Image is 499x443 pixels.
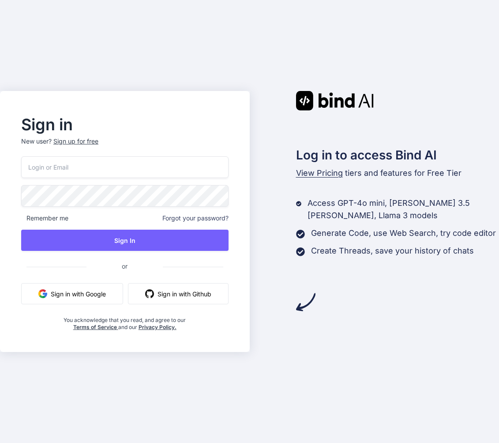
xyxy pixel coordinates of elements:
[73,324,118,330] a: Terms of Service
[56,311,194,331] div: You acknowledge that you read, and agree to our and our
[311,227,496,239] p: Generate Code, use Web Search, try code editor
[21,214,68,223] span: Remember me
[145,289,154,298] img: github
[139,324,176,330] a: Privacy Policy.
[21,156,229,178] input: Login or Email
[296,91,374,110] img: Bind AI logo
[86,255,163,277] span: or
[308,197,499,222] p: Access GPT-4o mini, [PERSON_NAME] 3.5 [PERSON_NAME], Llama 3 models
[38,289,47,298] img: google
[21,137,229,156] p: New user?
[296,168,343,178] span: View Pricing
[21,283,123,304] button: Sign in with Google
[296,292,315,312] img: arrow
[21,117,229,132] h2: Sign in
[128,283,229,304] button: Sign in with Github
[162,214,229,223] span: Forgot your password?
[53,137,98,146] div: Sign up for free
[21,230,229,251] button: Sign In
[311,245,474,257] p: Create Threads, save your history of chats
